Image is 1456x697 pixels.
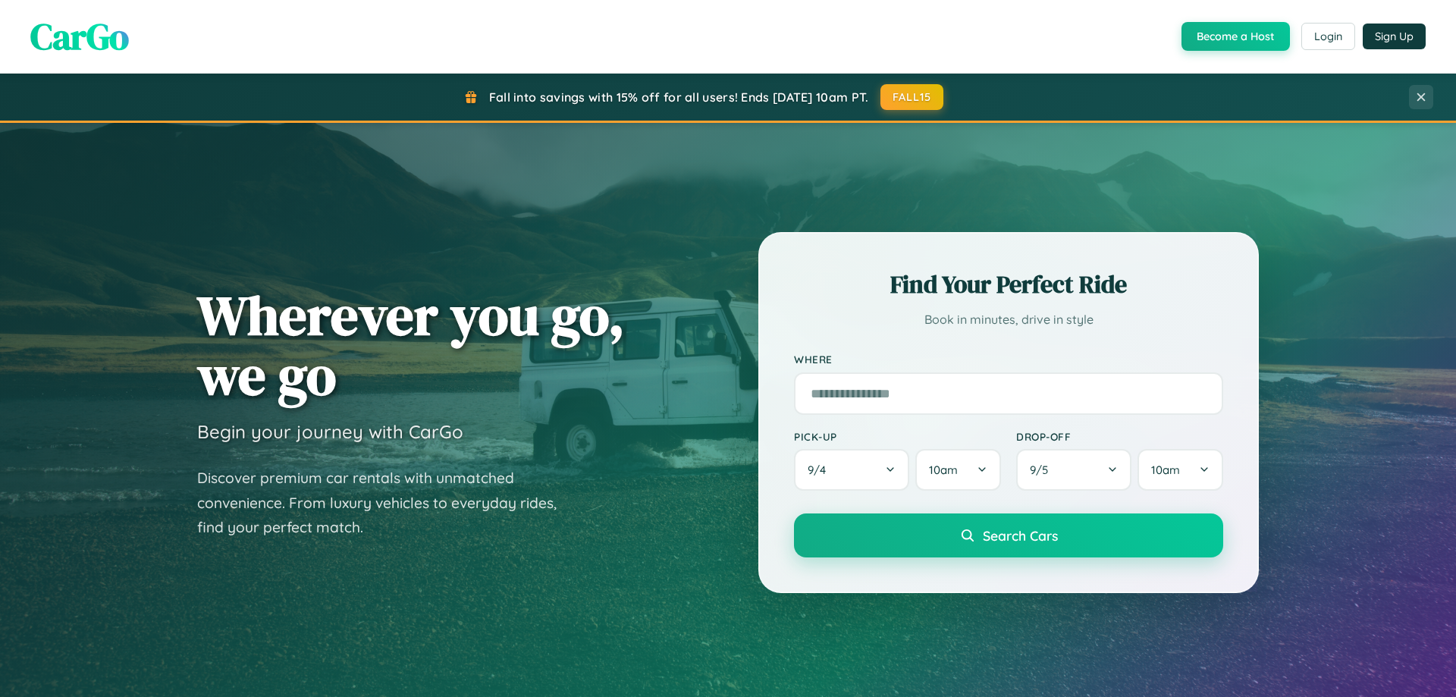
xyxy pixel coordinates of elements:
[1363,24,1426,49] button: Sign Up
[794,309,1223,331] p: Book in minutes, drive in style
[1030,463,1056,477] span: 9 / 5
[794,430,1001,443] label: Pick-up
[915,449,1001,491] button: 10am
[794,268,1223,301] h2: Find Your Perfect Ride
[1137,449,1223,491] button: 10am
[983,527,1058,544] span: Search Cars
[794,513,1223,557] button: Search Cars
[808,463,833,477] span: 9 / 4
[1181,22,1290,51] button: Become a Host
[489,89,869,105] span: Fall into savings with 15% off for all users! Ends [DATE] 10am PT.
[880,84,944,110] button: FALL15
[1016,430,1223,443] label: Drop-off
[794,449,909,491] button: 9/4
[1151,463,1180,477] span: 10am
[30,11,129,61] span: CarGo
[1016,449,1131,491] button: 9/5
[794,353,1223,366] label: Where
[929,463,958,477] span: 10am
[197,466,576,540] p: Discover premium car rentals with unmatched convenience. From luxury vehicles to everyday rides, ...
[1301,23,1355,50] button: Login
[197,420,463,443] h3: Begin your journey with CarGo
[197,285,625,405] h1: Wherever you go, we go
